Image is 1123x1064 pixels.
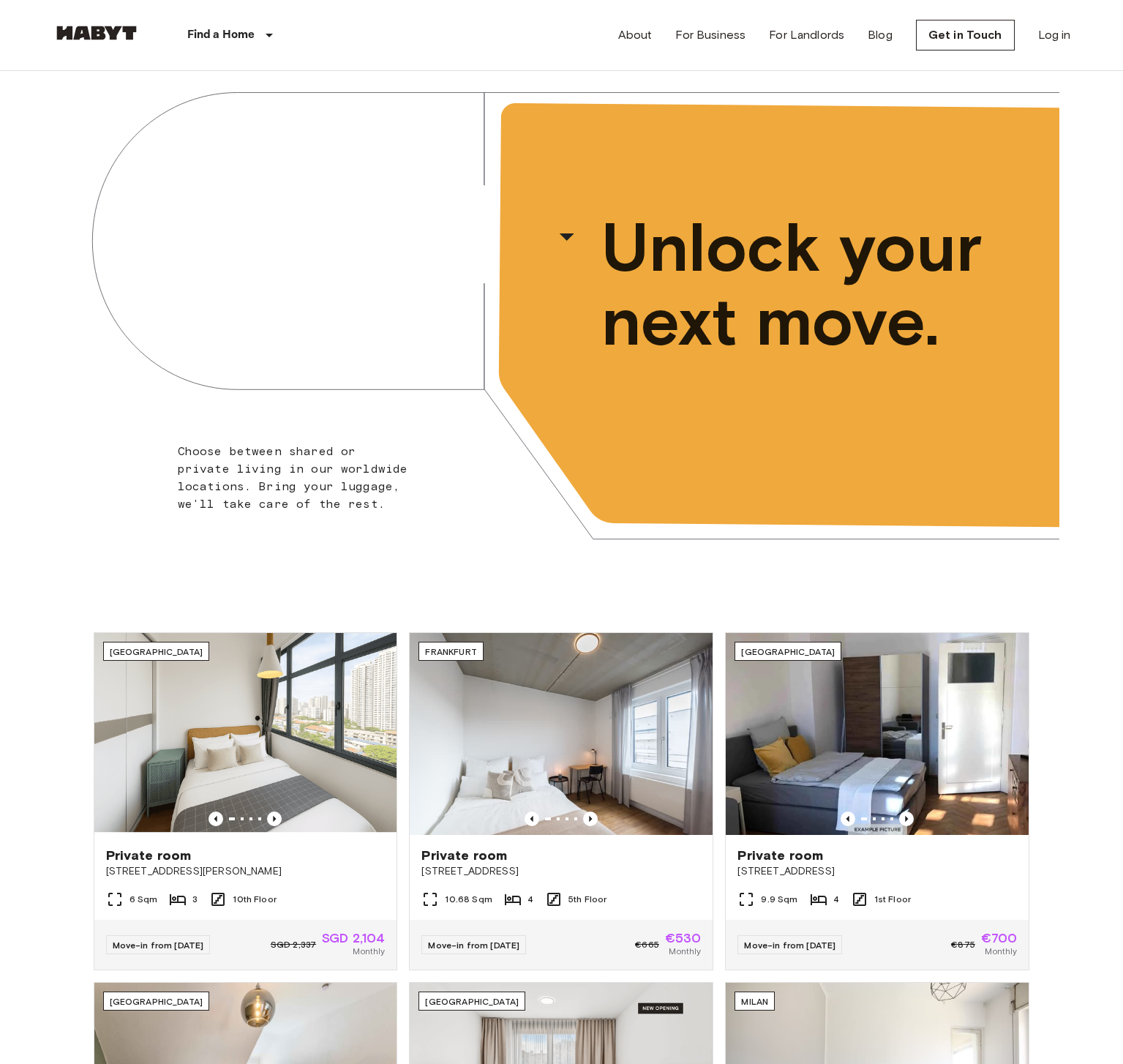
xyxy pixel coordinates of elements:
[618,26,653,44] a: About
[725,632,1029,970] a: Marketing picture of unit DE-02-025-001-04HFPrevious imagePrevious image[GEOGRAPHIC_DATA]Private ...
[94,632,398,970] a: Marketing picture of unit SG-01-116-001-02Previous imagePrevious image[GEOGRAPHIC_DATA]Private ro...
[525,812,539,826] button: Previous image
[741,646,835,657] span: [GEOGRAPHIC_DATA]
[527,893,533,906] span: 4
[267,812,282,826] button: Previous image
[635,938,659,951] span: €665
[113,940,204,951] span: Move-in from [DATE]
[425,646,476,657] span: Frankfurt
[409,632,713,970] a: Marketing picture of unit DE-04-037-026-03QPrevious imagePrevious imageFrankfurtPrivate room[STRE...
[601,211,999,359] span: Unlock your next move.
[665,932,702,945] span: €530
[899,812,914,826] button: Previous image
[841,812,855,826] button: Previous image
[737,847,823,864] span: Private room
[985,945,1017,958] span: Monthly
[669,945,701,958] span: Monthly
[192,893,198,906] span: 3
[428,940,519,951] span: Move-in from [DATE]
[1038,26,1071,44] a: Log in
[421,864,701,879] span: [STREET_ADDRESS]
[675,26,745,44] a: For Business
[106,864,386,879] span: [STREET_ADDRESS][PERSON_NAME]
[583,812,598,826] button: Previous image
[568,893,606,906] span: 5th Floor
[53,26,140,40] img: Habyt
[737,864,1017,879] span: [STREET_ADDRESS]
[187,26,255,44] p: Find a Home
[951,938,975,951] span: €875
[106,847,192,864] span: Private room
[209,812,223,826] button: Previous image
[94,633,397,835] img: Marketing picture of unit SG-01-116-001-02
[129,893,158,906] span: 6 Sqm
[110,646,203,657] span: [GEOGRAPHIC_DATA]
[726,633,1029,835] img: Marketing picture of unit DE-02-025-001-04HF
[178,444,408,511] span: Choose between shared or private living in our worldwide locations. Bring your luggage, we'll tak...
[981,932,1018,945] span: €700
[425,996,519,1007] span: [GEOGRAPHIC_DATA]
[421,847,507,864] span: Private room
[868,26,893,44] a: Blog
[741,996,768,1007] span: Milan
[410,633,713,835] img: Marketing picture of unit DE-04-037-026-03Q
[761,893,797,906] span: 9.9 Sqm
[874,893,911,906] span: 1st Floor
[110,996,203,1007] span: [GEOGRAPHIC_DATA]
[233,893,277,906] span: 10th Floor
[322,932,385,945] span: SGD 2,104
[271,938,316,951] span: SGD 2,337
[833,893,839,906] span: 4
[353,945,385,958] span: Monthly
[445,893,492,906] span: 10.68 Sqm
[916,20,1015,50] a: Get in Touch
[769,26,844,44] a: For Landlords
[744,940,835,951] span: Move-in from [DATE]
